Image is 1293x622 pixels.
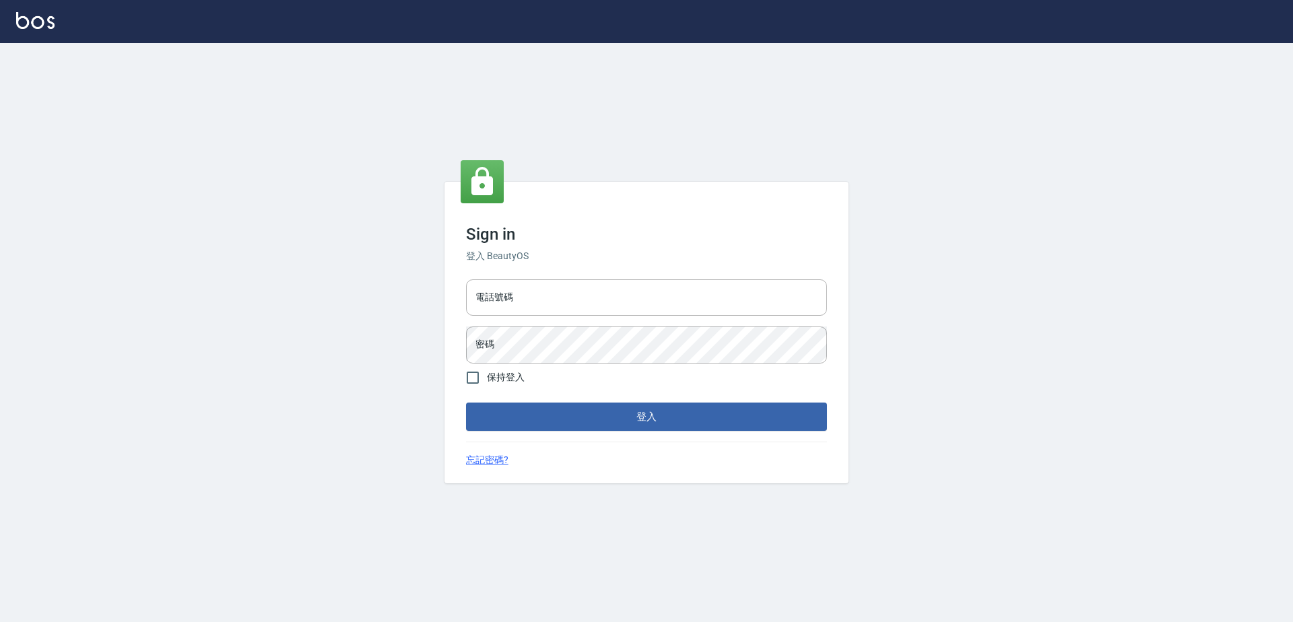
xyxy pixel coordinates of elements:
a: 忘記密碼? [466,453,508,467]
img: Logo [16,12,55,29]
span: 保持登入 [487,370,525,384]
button: 登入 [466,403,827,431]
h6: 登入 BeautyOS [466,249,827,263]
h3: Sign in [466,225,827,244]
